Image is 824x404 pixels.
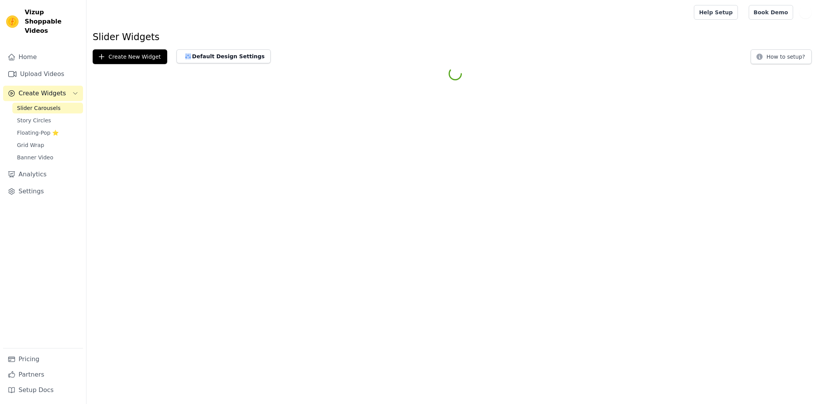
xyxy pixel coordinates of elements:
img: Vizup [6,15,19,28]
a: Book Demo [749,5,793,20]
a: Help Setup [694,5,738,20]
span: Vizup Shoppable Videos [25,8,80,35]
span: Create Widgets [19,89,66,98]
button: How to setup? [751,49,812,64]
a: Analytics [3,167,83,182]
span: Grid Wrap [17,141,44,149]
a: Banner Video [12,152,83,163]
a: How to setup? [751,55,812,62]
span: Banner Video [17,154,53,161]
span: Floating-Pop ⭐ [17,129,59,137]
button: Create New Widget [93,49,167,64]
a: Home [3,49,83,65]
span: Slider Carousels [17,104,61,112]
span: Story Circles [17,117,51,124]
a: Settings [3,184,83,199]
a: Setup Docs [3,382,83,398]
button: Create Widgets [3,86,83,101]
a: Pricing [3,352,83,367]
button: Default Design Settings [176,49,271,63]
a: Partners [3,367,83,382]
a: Slider Carousels [12,103,83,113]
h1: Slider Widgets [93,31,818,43]
a: Story Circles [12,115,83,126]
a: Floating-Pop ⭐ [12,127,83,138]
a: Upload Videos [3,66,83,82]
a: Grid Wrap [12,140,83,150]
